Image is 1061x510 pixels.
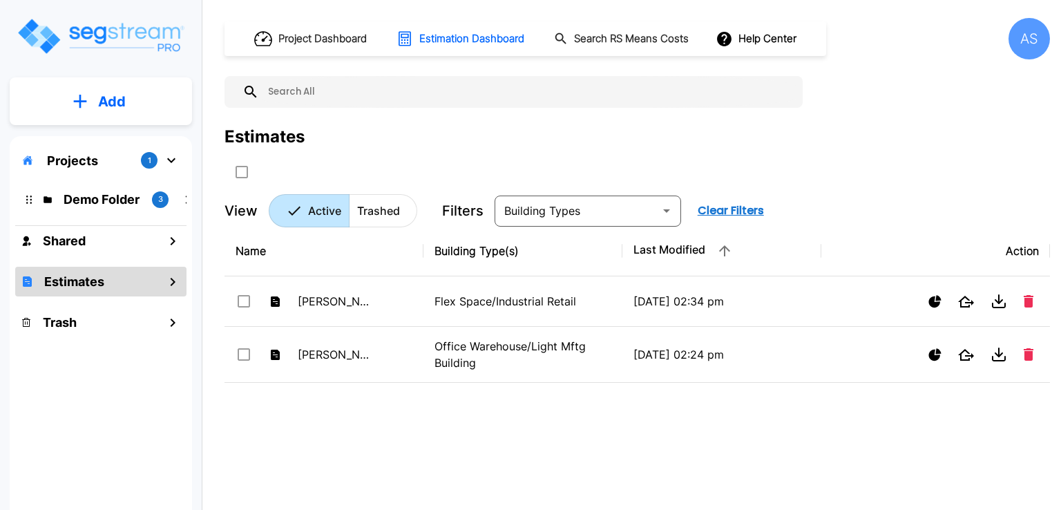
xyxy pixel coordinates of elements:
[423,226,622,276] th: Building Type(s)
[548,26,696,53] button: Search RS Means Costs
[236,243,412,259] div: Name
[269,194,350,227] button: Active
[657,201,676,220] button: Open
[43,313,77,332] h1: Trash
[158,193,163,205] p: 3
[622,226,821,276] th: Last Modified
[953,290,979,313] button: Open New Tab
[249,23,374,54] button: Project Dashboard
[633,346,810,363] p: [DATE] 02:24 pm
[391,24,532,53] button: Estimation Dashboard
[224,200,258,221] p: View
[633,293,810,310] p: [DATE] 02:34 pm
[419,31,524,47] h1: Estimation Dashboard
[434,293,611,310] p: Flex Space/Industrial Retail
[98,91,126,112] p: Add
[278,31,367,47] h1: Project Dashboard
[298,293,374,310] p: [PERSON_NAME] - Warehouse 2025
[349,194,417,227] button: Trashed
[923,343,947,367] button: Show Ranges
[259,76,796,108] input: Search All
[985,341,1013,368] button: Download
[1018,290,1039,313] button: Delete
[574,31,689,47] h1: Search RS Means Costs
[16,17,185,56] img: Logo
[228,158,256,186] button: SelectAll
[953,343,979,366] button: Open New Tab
[298,346,374,363] p: [PERSON_NAME] 2025
[434,338,611,371] p: Office Warehouse/Light Mftg Building
[47,151,98,170] p: Projects
[985,287,1013,315] button: Download
[821,226,1050,276] th: Action
[64,190,141,209] p: Demo Folder
[308,202,341,219] p: Active
[10,82,192,122] button: Add
[43,232,86,250] h1: Shared
[1018,343,1039,366] button: Delete
[442,200,484,221] p: Filters
[148,155,151,167] p: 1
[357,202,400,219] p: Trashed
[1009,18,1050,59] div: AS
[224,124,305,149] div: Estimates
[692,197,770,225] button: Clear Filters
[44,272,104,291] h1: Estimates
[923,290,947,314] button: Show Ranges
[713,26,802,52] button: Help Center
[499,201,654,220] input: Building Types
[269,194,417,227] div: Platform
